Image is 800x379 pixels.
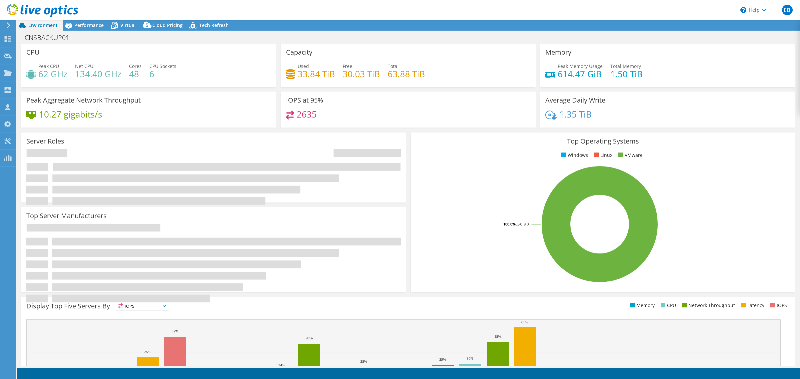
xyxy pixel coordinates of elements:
[739,302,764,309] li: Latency
[26,138,64,145] h3: Server Roles
[782,5,793,15] span: EB
[559,111,592,118] h4: 1.35 TiB
[26,49,40,56] h3: CPU
[494,334,501,338] text: 48%
[343,70,380,78] h4: 30.03 TiB
[38,63,59,69] span: Peak CPU
[152,22,183,28] span: Cloud Pricing
[298,70,335,78] h4: 33.84 TiB
[22,34,80,41] h1: CNSBACKUP01
[659,302,676,309] li: CPU
[297,111,317,118] h4: 2635
[129,63,142,69] span: Cores
[769,302,787,309] li: IOPS
[26,212,107,219] h3: Top Server Manufacturers
[521,320,528,324] text: 61%
[144,350,151,354] text: 35%
[439,357,446,361] text: 29%
[610,70,643,78] h4: 1.50 TiB
[680,302,735,309] li: Network Throughput
[129,70,142,78] h4: 48
[149,70,176,78] h4: 6
[298,63,309,69] span: Used
[26,97,141,104] h3: Peak Aggregate Network Throughput
[172,329,178,333] text: 52%
[467,356,473,360] text: 30%
[306,336,313,340] text: 47%
[503,221,516,226] tspan: 100.0%
[199,22,229,28] span: Tech Refresh
[545,49,571,56] h3: Memory
[516,221,529,226] tspan: ESXi 8.0
[545,97,605,104] h3: Average Daily Write
[617,152,643,159] li: VMware
[75,63,93,69] span: Net CPU
[286,97,323,104] h3: IOPS at 95%
[286,49,312,56] h3: Capacity
[388,63,399,69] span: Total
[560,152,588,159] li: Windows
[740,7,746,13] svg: \n
[360,359,367,363] text: 28%
[416,138,790,145] h3: Top Operating Systems
[149,63,176,69] span: CPU Sockets
[75,70,121,78] h4: 134.40 GHz
[39,111,102,118] h4: 10.27 gigabits/s
[610,63,641,69] span: Total Memory
[592,152,612,159] li: Linux
[74,22,104,28] span: Performance
[558,70,603,78] h4: 614.47 GiB
[120,22,136,28] span: Virtual
[628,302,655,309] li: Memory
[278,363,285,367] text: 24%
[28,22,58,28] span: Environment
[558,63,603,69] span: Peak Memory Usage
[343,63,352,69] span: Free
[116,302,169,310] span: IOPS
[388,70,425,78] h4: 63.88 TiB
[38,70,67,78] h4: 62 GHz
